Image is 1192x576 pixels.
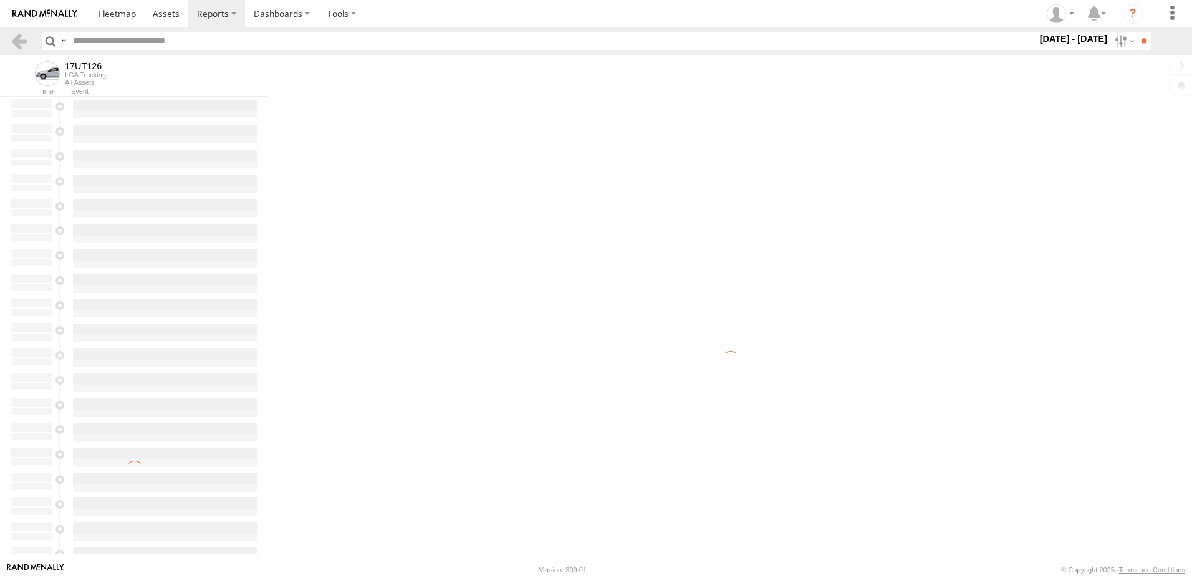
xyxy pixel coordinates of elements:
[71,89,269,95] div: Event
[1119,566,1185,574] a: Terms and Conditions
[59,32,69,50] label: Search Query
[65,71,106,79] div: LGA Trucking
[1037,32,1110,46] label: [DATE] - [DATE]
[1042,4,1079,23] div: Joe Romo
[65,79,106,86] div: All Assets
[7,564,64,576] a: Visit our Website
[12,9,77,18] img: rand-logo.svg
[65,61,106,71] div: 17UT126 - View Asset History
[1123,4,1143,24] i: ?
[539,566,587,574] div: Version: 309.01
[1061,566,1185,574] div: © Copyright 2025 -
[1110,32,1137,50] label: Search Filter Options
[10,32,28,50] a: Back to previous Page
[10,89,54,95] div: Time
